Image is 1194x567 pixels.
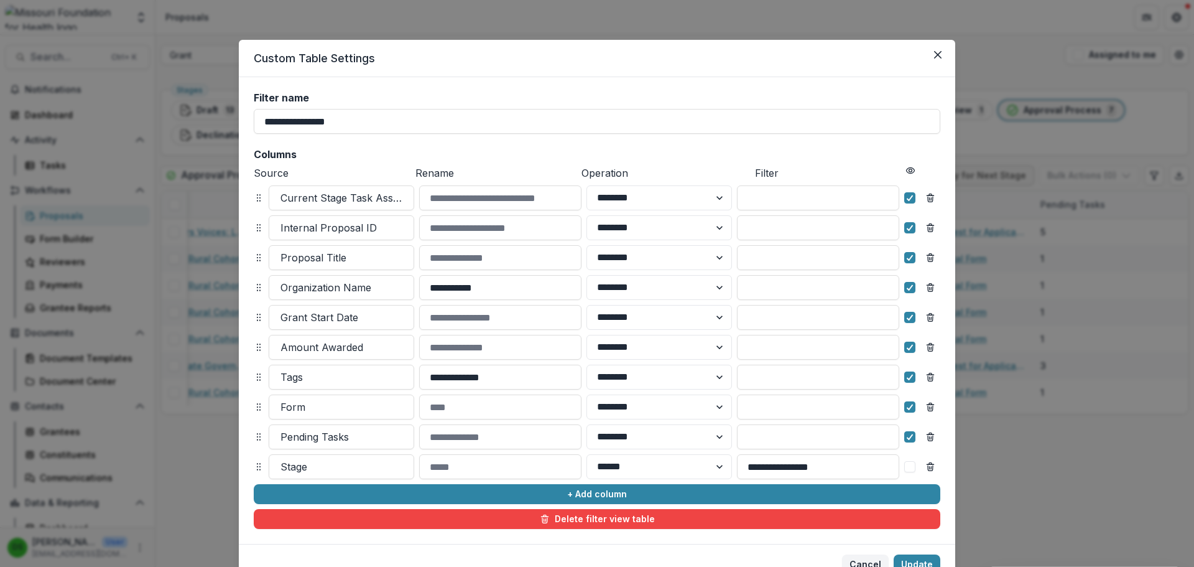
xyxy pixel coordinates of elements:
button: Remove column [920,367,940,387]
button: Remove column [920,397,940,417]
p: Rename [415,166,576,180]
button: Remove column [920,188,940,208]
button: Remove column [920,457,940,477]
button: Remove column [920,427,940,447]
button: Remove column [920,337,940,357]
button: Remove column [920,218,940,238]
p: Source [254,166,410,180]
button: Remove column [920,278,940,298]
button: Close [928,45,948,65]
label: Filter name [254,92,933,104]
button: + Add column [254,484,940,504]
button: Remove column [920,248,940,268]
button: Remove column [920,307,940,327]
button: Delete filter view table [254,509,940,529]
p: Filter [755,166,900,180]
p: Operation [581,166,750,180]
header: Custom Table Settings [239,40,955,77]
h2: Columns [254,149,940,161]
